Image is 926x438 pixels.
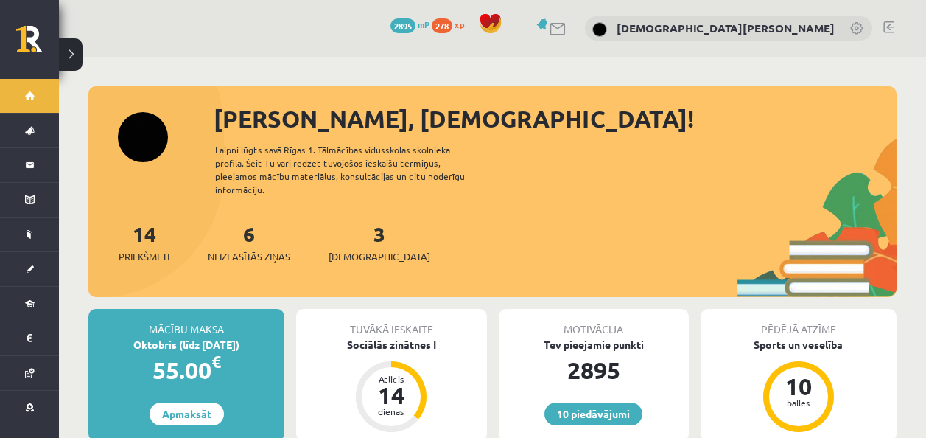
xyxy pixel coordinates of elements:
[701,309,897,337] div: Pēdējā atzīme
[296,309,486,337] div: Tuvākā ieskaite
[455,18,464,30] span: xp
[776,398,821,407] div: balles
[329,249,430,264] span: [DEMOGRAPHIC_DATA]
[701,337,897,352] div: Sports un veselība
[499,352,689,388] div: 2895
[119,249,169,264] span: Priekšmeti
[88,337,284,352] div: Oktobris (līdz [DATE])
[369,383,413,407] div: 14
[701,337,897,434] a: Sports un veselība 10 balles
[499,309,689,337] div: Motivācija
[776,375,821,398] div: 10
[215,143,491,196] div: Laipni lūgts savā Rīgas 1. Tālmācības vidusskolas skolnieka profilā. Šeit Tu vari redzēt tuvojošo...
[432,18,471,30] a: 278 xp
[369,407,413,416] div: dienas
[211,351,221,372] span: €
[296,337,486,352] div: Sociālās zinātnes I
[296,337,486,434] a: Sociālās zinātnes I Atlicis 14 dienas
[150,403,224,425] a: Apmaksāt
[208,220,290,264] a: 6Neizlasītās ziņas
[390,18,429,30] a: 2895 mP
[119,220,169,264] a: 14Priekšmeti
[16,26,59,63] a: Rīgas 1. Tālmācības vidusskola
[418,18,429,30] span: mP
[329,220,430,264] a: 3[DEMOGRAPHIC_DATA]
[214,101,897,136] div: [PERSON_NAME], [DEMOGRAPHIC_DATA]!
[208,249,290,264] span: Neizlasītās ziņas
[88,352,284,388] div: 55.00
[544,403,642,425] a: 10 piedāvājumi
[390,18,415,33] span: 2895
[432,18,452,33] span: 278
[617,21,835,35] a: [DEMOGRAPHIC_DATA][PERSON_NAME]
[499,337,689,352] div: Tev pieejamie punkti
[369,375,413,383] div: Atlicis
[592,22,607,37] img: Kristiāna Hofmane
[88,309,284,337] div: Mācību maksa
